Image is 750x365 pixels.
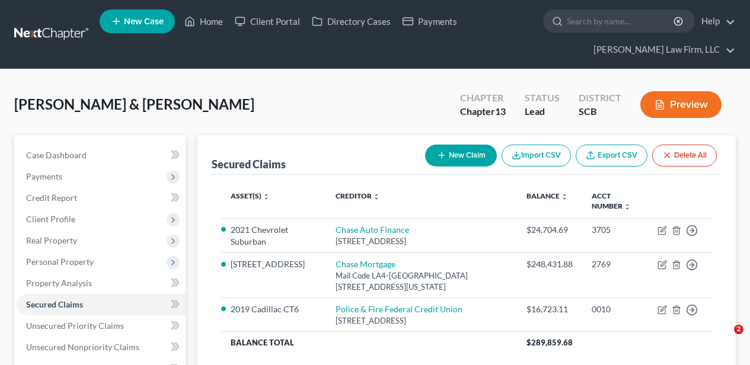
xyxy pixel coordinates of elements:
[592,258,639,270] div: 2769
[336,259,395,269] a: Chase Mortgage
[231,191,270,200] a: Asset(s) unfold_more
[734,325,743,334] span: 2
[336,304,462,314] a: Police & Fire Federal Credit Union
[336,270,508,292] div: Mail Code LA4-[GEOGRAPHIC_DATA][STREET_ADDRESS][US_STATE]
[588,39,735,60] a: [PERSON_NAME] Law Firm, LLC
[26,171,62,181] span: Payments
[526,191,568,200] a: Balance unfold_more
[495,105,506,117] span: 13
[640,91,722,118] button: Preview
[695,11,735,32] a: Help
[576,145,647,167] a: Export CSV
[229,11,306,32] a: Client Portal
[336,191,380,200] a: Creditor unfold_more
[26,342,139,352] span: Unsecured Nonpriority Claims
[592,303,639,315] div: 0010
[26,299,83,309] span: Secured Claims
[460,105,506,119] div: Chapter
[26,193,77,203] span: Credit Report
[525,91,560,105] div: Status
[263,193,270,200] i: unfold_more
[561,193,568,200] i: unfold_more
[14,95,254,113] span: [PERSON_NAME] & [PERSON_NAME]
[624,203,631,210] i: unfold_more
[17,187,186,209] a: Credit Report
[221,331,517,353] th: Balance Total
[17,273,186,294] a: Property Analysis
[592,191,631,210] a: Acct Number unfold_more
[567,10,675,32] input: Search by name...
[231,258,317,270] li: [STREET_ADDRESS]
[336,315,508,326] div: [STREET_ADDRESS]
[502,145,571,167] button: Import CSV
[425,145,497,167] button: New Claim
[460,91,506,105] div: Chapter
[336,225,409,235] a: Chase Auto Finance
[26,235,77,245] span: Real Property
[17,315,186,337] a: Unsecured Priority Claims
[306,11,397,32] a: Directory Cases
[17,145,186,166] a: Case Dashboard
[26,214,75,224] span: Client Profile
[592,224,639,236] div: 3705
[26,278,92,288] span: Property Analysis
[26,257,94,267] span: Personal Property
[526,258,573,270] div: $248,431.88
[397,11,463,32] a: Payments
[526,303,573,315] div: $16,723.11
[526,224,573,236] div: $24,704.69
[710,325,738,353] iframe: Intercom live chat
[526,338,573,347] span: $289,859.68
[17,337,186,358] a: Unsecured Nonpriority Claims
[336,236,508,247] div: [STREET_ADDRESS]
[231,224,317,248] li: 2021 Chevrolet Suburban
[525,105,560,119] div: Lead
[178,11,229,32] a: Home
[579,105,621,119] div: SCB
[373,193,380,200] i: unfold_more
[231,303,317,315] li: 2019 Cadillac CT6
[17,294,186,315] a: Secured Claims
[579,91,621,105] div: District
[124,17,164,26] span: New Case
[26,150,87,160] span: Case Dashboard
[652,145,717,167] button: Delete All
[26,321,124,331] span: Unsecured Priority Claims
[212,157,286,171] div: Secured Claims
